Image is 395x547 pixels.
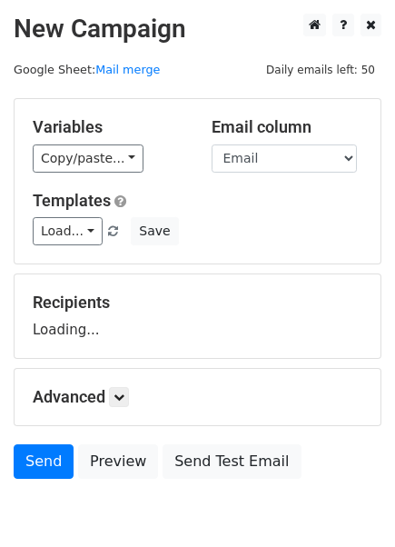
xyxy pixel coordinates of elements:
[212,117,363,137] h5: Email column
[260,63,381,76] a: Daily emails left: 50
[33,191,111,210] a: Templates
[33,217,103,245] a: Load...
[33,117,184,137] h5: Variables
[260,60,381,80] span: Daily emails left: 50
[163,444,301,479] a: Send Test Email
[131,217,178,245] button: Save
[304,460,395,547] iframe: Chat Widget
[33,293,362,313] h5: Recipients
[78,444,158,479] a: Preview
[33,144,143,173] a: Copy/paste...
[14,63,160,76] small: Google Sheet:
[14,444,74,479] a: Send
[33,293,362,340] div: Loading...
[95,63,160,76] a: Mail merge
[33,387,362,407] h5: Advanced
[14,14,381,45] h2: New Campaign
